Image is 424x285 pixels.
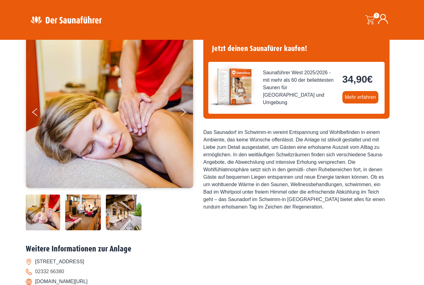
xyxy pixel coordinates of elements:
[32,106,48,121] button: Previous
[208,62,258,112] img: der-saunafuehrer-2025-west.jpg
[367,74,373,85] span: €
[342,91,379,103] a: Mehr erfahren
[203,129,390,211] div: Das Saunadorf im Schwimm-in vereint Entspannung und Wohlbefinden in einem Ambiente, das keine Wün...
[26,244,398,254] h2: Weitere Informationen zur Anlage
[263,69,337,106] span: Saunaführer West 2025/2026 - mit mehr als 60 der beliebtesten Saunen für [GEOGRAPHIC_DATA] und Um...
[180,106,195,121] button: Next
[374,13,379,18] span: 0
[342,74,373,85] bdi: 34,90
[26,257,398,267] li: [STREET_ADDRESS]
[208,40,385,57] h4: Jetzt deinen Saunafürer kaufen!
[35,269,64,274] a: 02332 66380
